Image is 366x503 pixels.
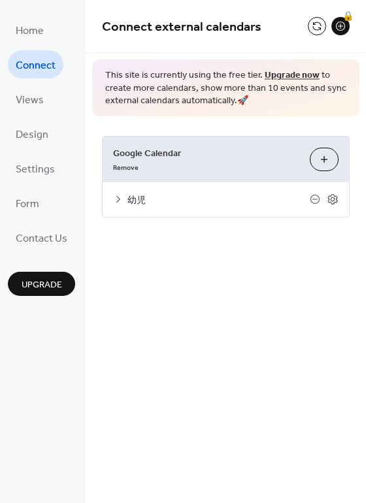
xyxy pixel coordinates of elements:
span: Form [16,194,39,214]
span: Connect external calendars [102,14,261,40]
a: Form [8,189,47,217]
a: Design [8,120,56,148]
a: Settings [8,154,63,182]
a: Upgrade now [265,67,320,84]
a: Connect [8,50,63,78]
a: Views [8,85,52,113]
span: This site is currently using the free tier. to create more calendars, show more than 10 events an... [105,69,346,108]
span: Home [16,21,44,41]
span: Contact Us [16,229,67,249]
span: Upgrade [22,278,62,292]
a: Contact Us [8,223,75,252]
span: Settings [16,159,55,180]
span: Remove [113,163,139,172]
span: Connect [16,56,56,76]
span: Design [16,125,48,145]
span: Google Calendar [113,146,299,160]
span: Views [16,90,44,110]
button: Upgrade [8,272,75,296]
span: 幼児 [127,193,310,207]
a: Home [8,16,52,44]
